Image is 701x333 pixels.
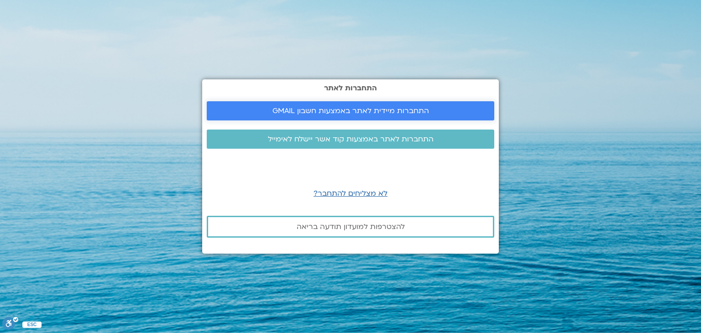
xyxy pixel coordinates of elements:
[314,188,387,198] a: לא מצליחים להתחבר?
[207,101,494,120] a: התחברות מיידית לאתר באמצעות חשבון GMAIL
[207,216,494,238] a: להצטרפות למועדון תודעה בריאה
[268,135,434,143] span: התחברות לאתר באמצעות קוד אשר יישלח לאימייל
[272,107,429,115] span: התחברות מיידית לאתר באמצעות חשבון GMAIL
[207,130,494,149] a: התחברות לאתר באמצעות קוד אשר יישלח לאימייל
[207,84,494,92] h2: התחברות לאתר
[297,223,405,231] span: להצטרפות למועדון תודעה בריאה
